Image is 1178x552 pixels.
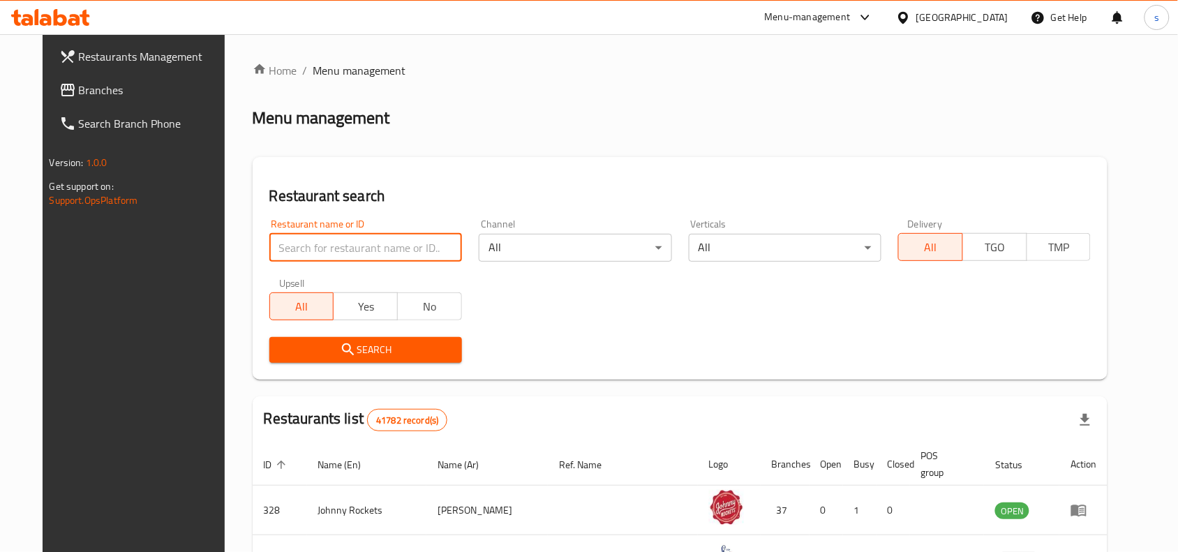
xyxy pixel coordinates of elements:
[426,486,548,535] td: [PERSON_NAME]
[253,107,390,129] h2: Menu management
[765,9,851,26] div: Menu-management
[269,292,334,320] button: All
[50,191,138,209] a: Support.OpsPlatform
[397,292,462,320] button: No
[898,233,963,261] button: All
[962,233,1027,261] button: TGO
[253,62,1108,79] nav: breadcrumb
[761,443,810,486] th: Branches
[559,456,620,473] span: Ref. Name
[307,486,427,535] td: Johnny Rockets
[1033,237,1086,258] span: TMP
[1059,443,1108,486] th: Action
[1154,10,1159,25] span: s
[269,186,1091,207] h2: Restaurant search
[843,486,877,535] td: 1
[313,62,406,79] span: Menu management
[698,443,761,486] th: Logo
[916,10,1008,25] div: [GEOGRAPHIC_DATA]
[877,443,910,486] th: Closed
[1068,403,1102,437] div: Export file
[403,297,456,317] span: No
[50,154,84,172] span: Version:
[281,341,451,359] span: Search
[303,62,308,79] li: /
[86,154,107,172] span: 1.0.0
[339,297,392,317] span: Yes
[79,82,228,98] span: Branches
[689,234,881,262] div: All
[995,456,1041,473] span: Status
[368,414,447,427] span: 41782 record(s)
[877,486,910,535] td: 0
[253,62,297,79] a: Home
[810,443,843,486] th: Open
[48,107,239,140] a: Search Branch Phone
[438,456,497,473] span: Name (Ar)
[48,73,239,107] a: Branches
[908,219,943,229] label: Delivery
[50,177,114,195] span: Get support on:
[253,486,307,535] td: 328
[921,447,968,481] span: POS group
[269,234,462,262] input: Search for restaurant name or ID..
[79,115,228,132] span: Search Branch Phone
[269,337,462,363] button: Search
[904,237,957,258] span: All
[761,486,810,535] td: 37
[995,502,1029,519] div: OPEN
[264,456,290,473] span: ID
[810,486,843,535] td: 0
[479,234,671,262] div: All
[318,456,380,473] span: Name (En)
[995,503,1029,519] span: OPEN
[333,292,398,320] button: Yes
[709,490,744,525] img: Johnny Rockets
[843,443,877,486] th: Busy
[367,409,447,431] div: Total records count
[264,408,448,431] h2: Restaurants list
[1071,502,1096,519] div: Menu
[79,48,228,65] span: Restaurants Management
[279,278,305,288] label: Upsell
[276,297,329,317] span: All
[1027,233,1091,261] button: TMP
[969,237,1022,258] span: TGO
[48,40,239,73] a: Restaurants Management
